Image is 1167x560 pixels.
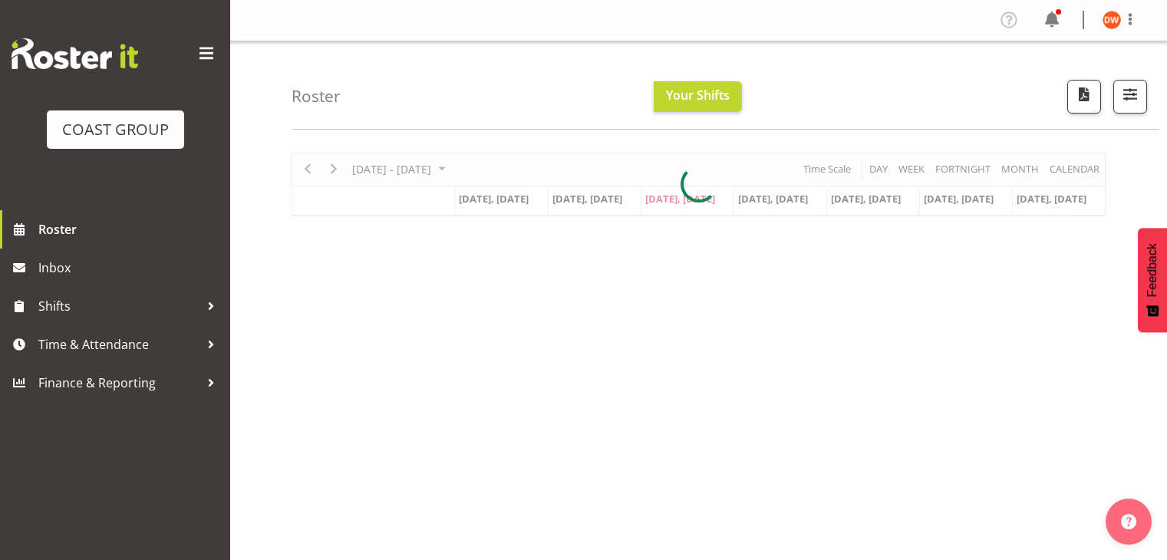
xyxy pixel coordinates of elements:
[38,371,199,394] span: Finance & Reporting
[1113,80,1147,114] button: Filter Shifts
[1067,80,1101,114] button: Download a PDF of the roster according to the set date range.
[38,256,223,279] span: Inbox
[1103,11,1121,29] img: david-wiseman11371.jpg
[12,38,138,69] img: Rosterit website logo
[62,118,169,141] div: COAST GROUP
[38,295,199,318] span: Shifts
[654,81,742,112] button: Your Shifts
[292,87,341,105] h4: Roster
[666,87,730,104] span: Your Shifts
[38,333,199,356] span: Time & Attendance
[38,218,223,241] span: Roster
[1138,228,1167,332] button: Feedback - Show survey
[1146,243,1159,297] span: Feedback
[1121,514,1136,529] img: help-xxl-2.png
